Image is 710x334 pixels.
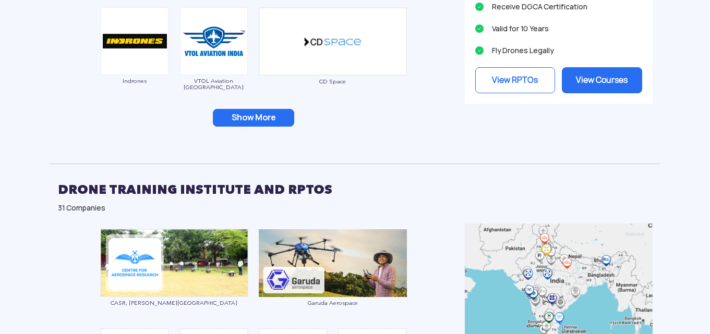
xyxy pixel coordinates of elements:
[259,258,407,306] a: Garuda Aerospace
[179,36,248,90] a: VTOL Aviation [GEOGRAPHIC_DATA]
[58,177,653,203] h2: DRONE TRAINING INSTITUTE AND RPTOS
[259,78,407,84] span: CD Space
[100,229,248,297] img: ic_annauniversity_block.png
[475,43,642,58] li: Fly Drones Legally
[259,36,407,84] a: CD Space
[180,7,248,75] img: ic_vtolaviation.png
[100,300,248,306] span: CASR, [PERSON_NAME][GEOGRAPHIC_DATA]
[100,36,169,84] a: Indrones
[213,109,294,127] button: Show More
[179,78,248,90] span: VTOL Aviation [GEOGRAPHIC_DATA]
[259,300,407,306] span: Garuda Aerospace
[562,67,642,93] a: View Courses
[100,78,169,84] span: Indrones
[259,7,407,76] img: ic_cdspace_double.png
[58,203,653,213] div: 31 Companies
[259,229,407,297] img: ic_garudarpto_eco.png
[100,258,248,306] a: CASR, [PERSON_NAME][GEOGRAPHIC_DATA]
[101,7,169,75] img: ic_indrones.png
[475,21,642,36] li: Valid for 10 Years
[475,67,556,93] a: View RPTOs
